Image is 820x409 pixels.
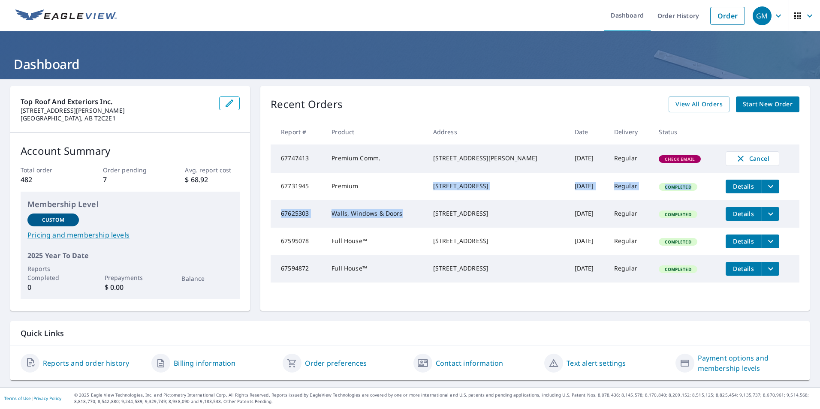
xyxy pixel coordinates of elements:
[567,358,626,368] a: Text alert settings
[436,358,503,368] a: Contact information
[27,230,233,240] a: Pricing and membership levels
[33,395,61,401] a: Privacy Policy
[325,228,426,255] td: Full House™
[743,99,793,110] span: Start New Order
[762,235,779,248] button: filesDropdownBtn-67595078
[731,182,757,190] span: Details
[42,216,64,224] p: Custom
[710,7,745,25] a: Order
[325,200,426,228] td: Walls, Windows & Doors
[607,173,652,200] td: Regular
[21,96,212,107] p: Top Roof and Exteriors Inc.
[21,328,799,339] p: Quick Links
[568,119,607,144] th: Date
[21,174,75,185] p: 482
[271,96,343,112] p: Recent Orders
[607,144,652,173] td: Regular
[762,207,779,221] button: filesDropdownBtn-67625303
[325,144,426,173] td: Premium Comm.
[21,165,75,174] p: Total order
[736,96,799,112] a: Start New Order
[652,119,718,144] th: Status
[271,173,325,200] td: 67731945
[726,262,762,276] button: detailsBtn-67594872
[21,114,212,122] p: [GEOGRAPHIC_DATA], AB T2C2E1
[271,144,325,173] td: 67747413
[607,255,652,283] td: Regular
[10,55,810,73] h1: Dashboard
[43,358,129,368] a: Reports and order history
[325,173,426,200] td: Premium
[21,107,212,114] p: [STREET_ADDRESS][PERSON_NAME]
[21,143,240,159] p: Account Summary
[726,151,779,166] button: Cancel
[607,228,652,255] td: Regular
[660,211,696,217] span: Completed
[15,9,117,22] img: EV Logo
[433,209,561,218] div: [STREET_ADDRESS]
[726,235,762,248] button: detailsBtn-67595078
[568,173,607,200] td: [DATE]
[181,274,233,283] p: Balance
[105,273,156,282] p: Prepayments
[762,262,779,276] button: filesDropdownBtn-67594872
[433,264,561,273] div: [STREET_ADDRESS]
[568,255,607,283] td: [DATE]
[726,207,762,221] button: detailsBtn-67625303
[325,255,426,283] td: Full House™
[426,119,568,144] th: Address
[27,198,233,210] p: Membership Level
[103,165,158,174] p: Order pending
[271,119,325,144] th: Report #
[698,353,799,373] a: Payment options and membership levels
[27,282,79,292] p: 0
[660,266,696,272] span: Completed
[762,180,779,193] button: filesDropdownBtn-67731945
[185,165,240,174] p: Avg. report cost
[660,239,696,245] span: Completed
[185,174,240,185] p: $ 68.92
[325,119,426,144] th: Product
[568,144,607,173] td: [DATE]
[731,210,757,218] span: Details
[74,392,816,405] p: © 2025 Eagle View Technologies, Inc. and Pictometry International Corp. All Rights Reserved. Repo...
[4,395,31,401] a: Terms of Use
[568,200,607,228] td: [DATE]
[433,154,561,162] div: [STREET_ADDRESS][PERSON_NAME]
[305,358,367,368] a: Order preferences
[27,250,233,261] p: 2025 Year To Date
[271,228,325,255] td: 67595078
[271,255,325,283] td: 67594872
[568,228,607,255] td: [DATE]
[4,396,61,401] p: |
[731,265,757,273] span: Details
[271,200,325,228] td: 67625303
[675,99,723,110] span: View All Orders
[726,180,762,193] button: detailsBtn-67731945
[731,237,757,245] span: Details
[174,358,235,368] a: Billing information
[735,153,770,164] span: Cancel
[433,237,561,245] div: [STREET_ADDRESS]
[27,264,79,282] p: Reports Completed
[433,182,561,190] div: [STREET_ADDRESS]
[105,282,156,292] p: $ 0.00
[607,119,652,144] th: Delivery
[103,174,158,185] p: 7
[669,96,730,112] a: View All Orders
[660,184,696,190] span: Completed
[753,6,772,25] div: GM
[660,156,700,162] span: Check Email
[607,200,652,228] td: Regular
